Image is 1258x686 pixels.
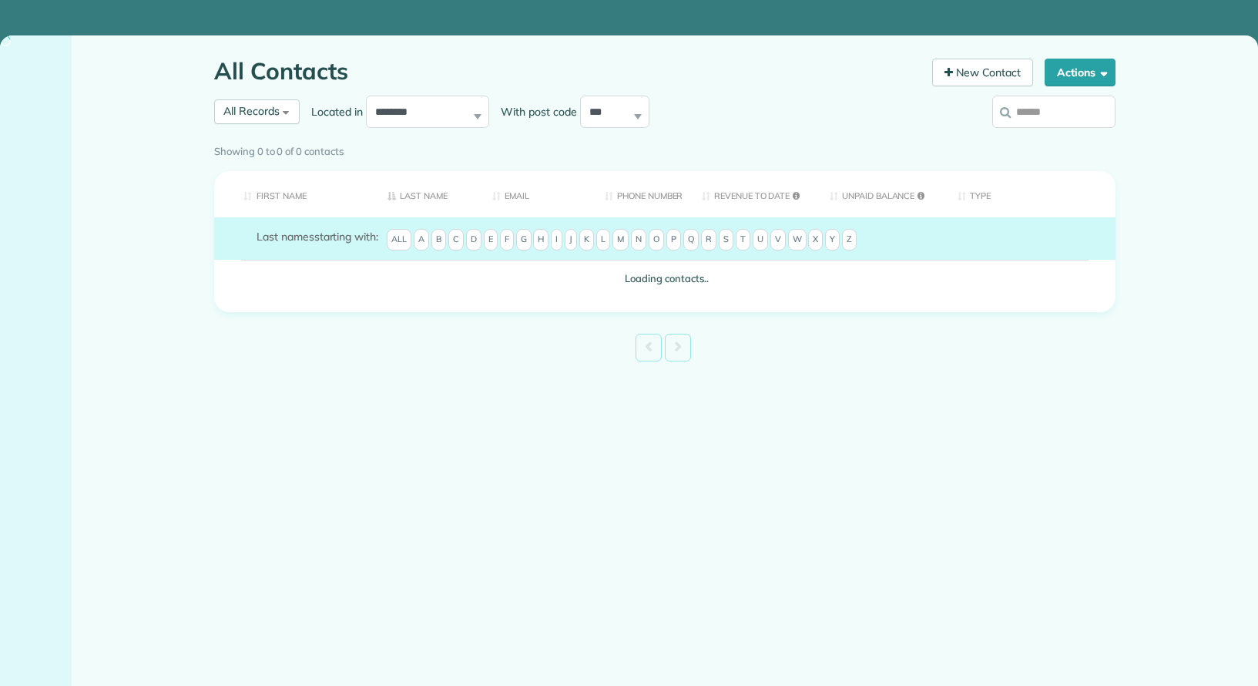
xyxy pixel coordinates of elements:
th: Type: activate to sort column ascending [946,171,1115,218]
span: G [516,229,532,251]
label: Located in [300,104,366,119]
th: Last Name: activate to sort column descending [376,171,481,218]
span: U [753,229,768,251]
div: Showing 0 to 0 of 0 contacts [214,138,1115,160]
span: E [484,229,498,251]
span: V [770,229,786,251]
span: D [466,229,481,251]
span: C [448,229,464,251]
span: X [808,229,823,251]
span: A [414,229,429,251]
label: starting with: [257,229,378,244]
span: Z [842,229,857,251]
th: Phone number: activate to sort column ascending [593,171,690,218]
span: W [788,229,807,251]
span: K [579,229,594,251]
th: Email: activate to sort column ascending [481,171,593,218]
span: All [387,229,411,251]
span: F [500,229,514,251]
span: L [596,229,610,251]
span: I [551,229,562,251]
th: Revenue to Date: activate to sort column ascending [690,171,818,218]
a: New Contact [932,59,1034,86]
span: J [565,229,577,251]
span: Last names [257,230,314,244]
span: P [666,229,681,251]
span: T [736,229,750,251]
span: Q [683,229,699,251]
td: Loading contacts.. [214,260,1115,298]
span: N [631,229,646,251]
th: First Name: activate to sort column ascending [214,171,376,218]
span: H [533,229,548,251]
button: Actions [1045,59,1115,86]
h1: All Contacts [214,59,921,84]
span: R [701,229,716,251]
span: M [612,229,629,251]
span: Y [825,229,840,251]
label: With post code [489,104,580,119]
span: B [431,229,446,251]
span: All Records [223,104,280,118]
th: Unpaid Balance: activate to sort column ascending [818,171,946,218]
span: S [719,229,733,251]
span: O [649,229,664,251]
